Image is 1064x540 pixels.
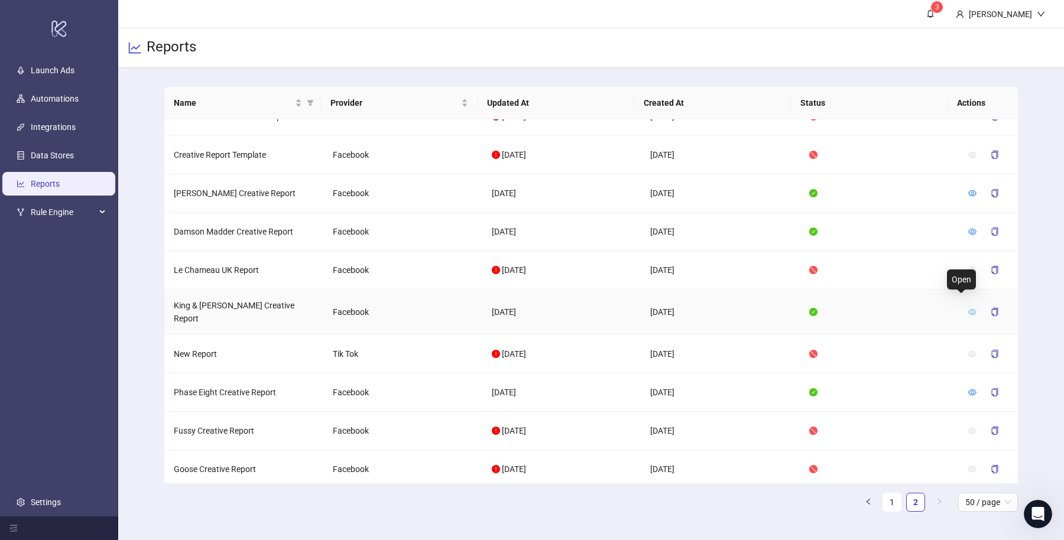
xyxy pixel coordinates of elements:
[1024,500,1052,528] iframe: Intercom live chat
[936,498,943,505] span: right
[492,427,500,435] span: exclamation-circle
[641,213,800,251] td: [DATE]
[981,421,1008,440] button: copy
[323,289,482,335] td: Facebook
[164,450,323,489] td: Goose Creative Report
[991,388,999,396] span: copy
[930,493,949,512] button: right
[304,94,316,112] span: filter
[968,465,977,473] span: eye
[968,388,977,396] span: eye
[809,151,818,159] span: stop
[991,465,999,473] span: copy
[330,96,459,109] span: Provider
[147,38,196,58] h3: Reports
[323,174,482,213] td: Facebook
[323,136,482,174] td: Facebook
[323,213,482,251] td: Facebook
[968,308,977,316] span: eye
[958,493,1018,512] div: Page Size
[31,151,74,161] a: Data Stores
[809,388,818,396] span: check-circle
[128,41,142,55] span: line-chart
[502,265,526,275] span: [DATE]
[482,213,641,251] td: [DATE]
[164,251,323,289] td: Le Chameau UK Report
[809,227,818,236] span: check-circle
[164,174,323,213] td: [PERSON_NAME] Creative Report
[482,174,641,213] td: [DATE]
[502,464,526,474] span: [DATE]
[323,373,482,412] td: Facebook
[31,180,60,189] a: Reports
[968,266,977,274] span: eye
[31,497,61,507] a: Settings
[991,308,999,316] span: copy
[323,251,482,289] td: Facebook
[17,209,25,217] span: fork
[641,174,800,213] td: [DATE]
[991,350,999,358] span: copy
[482,373,641,412] td: [DATE]
[1037,10,1045,18] span: down
[859,493,878,512] li: Previous Page
[964,8,1037,21] div: [PERSON_NAME]
[9,524,18,532] span: menu-fold
[492,465,500,473] span: exclamation-circle
[502,349,526,359] span: [DATE]
[164,136,323,174] td: Creative Report Template
[981,344,1008,363] button: copy
[321,87,478,119] th: Provider
[641,251,800,289] td: [DATE]
[164,213,323,251] td: Damson Madder Creative Report
[482,289,641,335] td: [DATE]
[31,66,74,76] a: Launch Ads
[164,87,321,119] th: Name
[502,150,526,160] span: [DATE]
[502,426,526,435] span: [DATE]
[968,427,977,435] span: eye
[31,95,79,104] a: Automations
[981,145,1008,164] button: copy
[968,151,977,159] span: eye
[492,266,500,274] span: exclamation-circle
[991,189,999,197] span: copy
[931,1,943,13] sup: 3
[809,308,818,316] span: check-circle
[641,335,800,373] td: [DATE]
[991,227,999,236] span: copy
[791,87,948,119] th: Status
[307,99,314,106] span: filter
[926,9,935,18] span: bell
[965,493,1011,511] span: 50 / page
[968,350,977,358] span: eye
[164,289,323,335] td: King & [PERSON_NAME] Creative Report
[981,184,1008,203] button: copy
[31,123,76,132] a: Integrations
[883,493,901,512] li: 1
[641,450,800,489] td: [DATE]
[809,350,818,358] span: stop
[641,289,800,335] td: [DATE]
[883,493,901,511] a: 1
[641,373,800,412] td: [DATE]
[809,427,818,435] span: stop
[174,96,293,109] span: Name
[981,261,1008,279] button: copy
[634,87,791,119] th: Created At
[164,412,323,450] td: Fussy Creative Report
[641,412,800,450] td: [DATE]
[991,151,999,159] span: copy
[968,227,977,236] a: eye
[859,493,878,512] button: left
[968,307,977,317] a: eye
[968,188,977,198] a: eye
[907,493,924,511] a: 2
[991,427,999,435] span: copy
[164,373,323,412] td: Phase Eight Creative Report
[865,498,872,505] span: left
[981,383,1008,402] button: copy
[323,335,482,373] td: Tik Tok
[991,266,999,274] span: copy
